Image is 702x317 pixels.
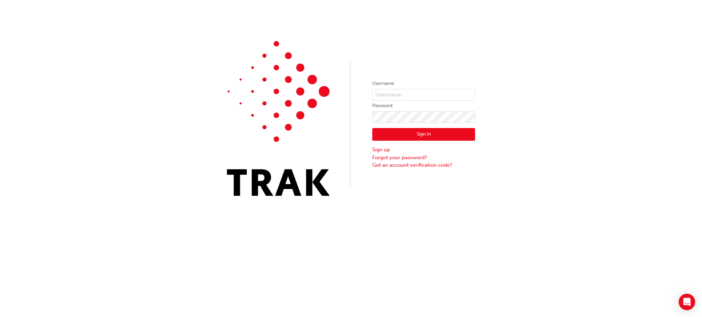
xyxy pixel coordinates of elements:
a: Got an account verification code? [372,161,475,169]
a: Forgot your password? [372,154,475,162]
input: Username [372,89,475,101]
label: Username [372,79,475,88]
div: Open Intercom Messenger [679,294,695,310]
button: Sign In [372,128,475,141]
img: Trak [227,41,330,196]
label: Password [372,102,475,110]
a: Sign up [372,146,475,154]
